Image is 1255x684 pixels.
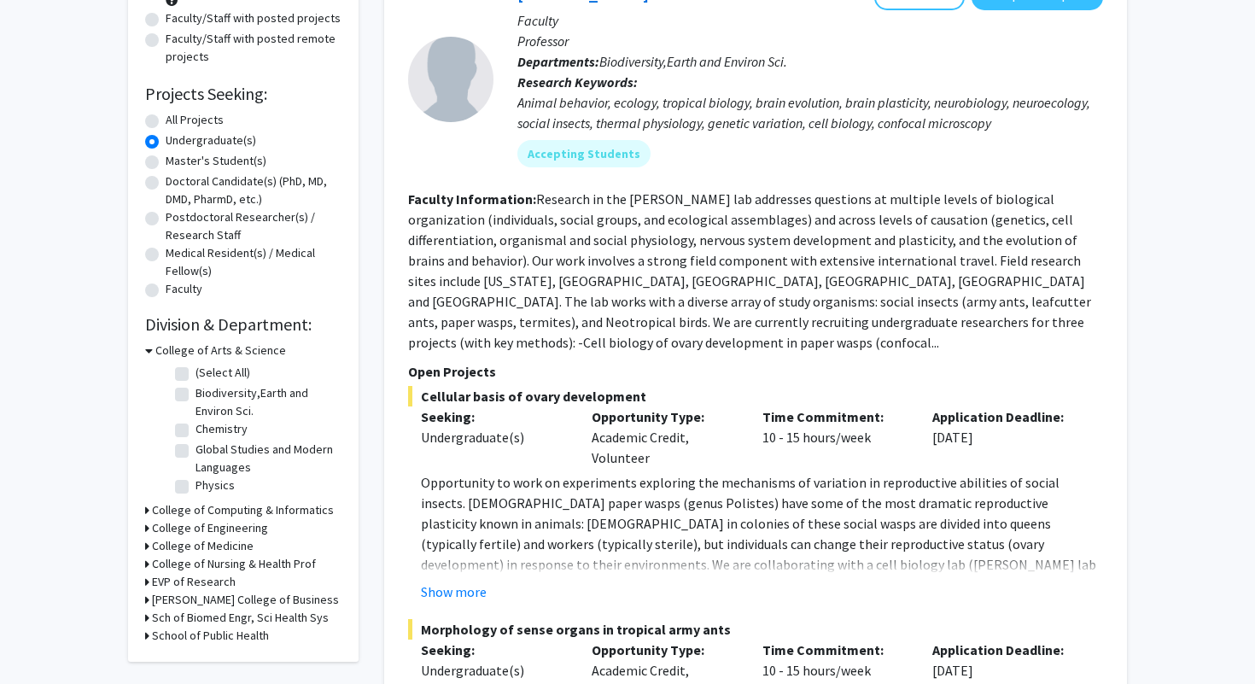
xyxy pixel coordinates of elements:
[196,420,248,438] label: Chemistry
[152,573,236,591] h3: EVP of Research
[408,190,1091,351] fg-read-more: Research in the [PERSON_NAME] lab addresses questions at multiple levels of biological organizati...
[599,53,787,70] span: Biodiversity,Earth and Environ Sci.
[421,472,1103,657] p: Opportunity to work on experiments exploring the mechanisms of variation in reproductive abilitie...
[421,640,566,660] p: Seeking:
[152,537,254,555] h3: College of Medicine
[145,84,341,104] h2: Projects Seeking:
[196,364,250,382] label: (Select All)
[592,406,737,427] p: Opportunity Type:
[592,640,737,660] p: Opportunity Type:
[196,476,235,494] label: Physics
[196,441,337,476] label: Global Studies and Modern Languages
[155,342,286,360] h3: College of Arts & Science
[145,314,341,335] h2: Division & Department:
[517,10,1103,31] p: Faculty
[919,406,1090,468] div: [DATE]
[421,427,566,447] div: Undergraduate(s)
[166,9,341,27] label: Faculty/Staff with posted projects
[762,406,908,427] p: Time Commitment:
[408,361,1103,382] p: Open Projects
[517,140,651,167] mat-chip: Accepting Students
[932,640,1077,660] p: Application Deadline:
[152,555,316,573] h3: College of Nursing & Health Prof
[517,92,1103,133] div: Animal behavior, ecology, tropical biology, brain evolution, brain plasticity, neurobiology, neur...
[421,582,487,602] button: Show more
[152,519,268,537] h3: College of Engineering
[166,132,256,149] label: Undergraduate(s)
[932,406,1077,427] p: Application Deadline:
[152,591,339,609] h3: [PERSON_NAME] College of Business
[166,172,341,208] label: Doctoral Candidate(s) (PhD, MD, DMD, PharmD, etc.)
[166,280,202,298] label: Faculty
[166,244,341,280] label: Medical Resident(s) / Medical Fellow(s)
[517,53,599,70] b: Departments:
[196,384,337,420] label: Biodiversity,Earth and Environ Sci.
[152,627,269,645] h3: School of Public Health
[421,660,566,681] div: Undergraduate(s)
[579,406,750,468] div: Academic Credit, Volunteer
[166,111,224,129] label: All Projects
[152,609,329,627] h3: Sch of Biomed Engr, Sci Health Sys
[166,208,341,244] label: Postdoctoral Researcher(s) / Research Staff
[152,501,334,519] h3: College of Computing & Informatics
[517,31,1103,51] p: Professor
[408,386,1103,406] span: Cellular basis of ovary development
[517,73,638,91] b: Research Keywords:
[762,640,908,660] p: Time Commitment:
[166,30,341,66] label: Faculty/Staff with posted remote projects
[408,619,1103,640] span: Morphology of sense organs in tropical army ants
[166,152,266,170] label: Master's Student(s)
[408,190,536,208] b: Faculty Information:
[421,406,566,427] p: Seeking:
[750,406,920,468] div: 10 - 15 hours/week
[13,607,73,671] iframe: Chat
